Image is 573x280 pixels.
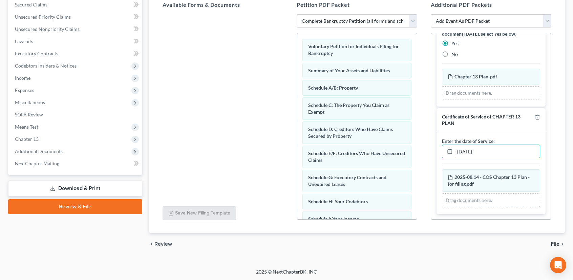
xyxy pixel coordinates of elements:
span: NextChapter Mailing [15,161,59,166]
a: NextChapter Mailing [9,157,142,170]
span: No [451,51,458,57]
h5: Additional PDF Packets [431,1,551,9]
span: Schedule G: Executory Contracts and Unexpired Leases [308,174,386,187]
a: Unsecured Nonpriority Claims [9,23,142,35]
i: chevron_right [559,241,565,247]
span: Schedule H: Your Codebtors [308,199,368,204]
a: Review & File [8,199,142,214]
label: Enter the date of Service: [442,137,495,145]
div: Drag documents here. [442,193,540,207]
span: Executory Contracts [15,51,58,56]
span: Additional Documents [15,148,63,154]
span: Lawsuits [15,38,33,44]
span: Codebtors Insiders & Notices [15,63,77,69]
button: Save New Filing Template [163,206,236,221]
span: Certificate of Service of CHAPTER 13 PLAN [442,114,521,126]
a: Unsecured Priority Claims [9,11,142,23]
span: Miscellaneous [15,99,45,105]
span: 2025-08.14 - COS Chapter 13 Plan - for filing.pdf [448,174,530,187]
a: Download & Print [8,181,142,197]
span: Chapter 13 [15,136,39,142]
a: Lawsuits [9,35,142,48]
h5: Available Forms & Documents [163,1,283,9]
span: Chapter 13 Plan-pdf [454,74,497,79]
span: Expenses [15,87,34,93]
i: chevron_left [149,241,154,247]
span: Petition PDF Packet [297,1,349,8]
span: Review [154,241,172,247]
a: SOFA Review [9,109,142,121]
span: Means Test [15,124,38,130]
span: Summary of Your Assets and Liabilities [308,68,390,73]
span: Schedule I: Your Income [308,216,359,222]
span: Income [15,75,30,81]
div: Drag documents here. [442,86,540,100]
span: Schedule D: Creditors Who Have Claims Secured by Property [308,126,393,139]
span: Schedule E/F: Creditors Who Have Unsecured Claims [308,150,405,163]
span: SOFA Review [15,112,43,117]
span: Unsecured Nonpriority Claims [15,26,80,32]
span: Secured Claims [15,2,47,7]
span: Unsecured Priority Claims [15,14,71,20]
span: Schedule C: The Property You Claim as Exempt [308,102,389,115]
a: Executory Contracts [9,48,142,60]
div: Open Intercom Messenger [550,257,566,273]
span: Schedule A/B: Property [308,85,358,91]
span: Voluntary Petition for Individuals Filing for Bankruptcy [308,43,399,56]
span: Yes [451,40,459,46]
span: File [551,241,559,247]
button: chevron_left Review [149,241,179,247]
input: MM/DD/YYYY [455,145,540,158]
